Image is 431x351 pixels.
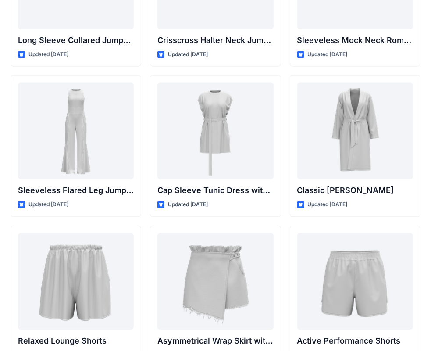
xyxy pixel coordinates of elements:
a: Sleeveless Flared Leg Jumpsuit [18,83,134,179]
p: Relaxed Lounge Shorts [18,335,134,347]
p: Active Performance Shorts [297,335,413,347]
p: Crisscross Halter Neck Jumpsuit [157,35,273,47]
p: Long Sleeve Collared Jumpsuit with Belt [18,35,134,47]
p: Updated [DATE] [28,201,68,210]
p: Updated [DATE] [168,201,208,210]
a: Cap Sleeve Tunic Dress with Belt [157,83,273,179]
p: Sleeveless Flared Leg Jumpsuit [18,185,134,197]
p: Cap Sleeve Tunic Dress with Belt [157,185,273,197]
p: Updated [DATE] [308,50,348,60]
p: Updated [DATE] [168,50,208,60]
p: Updated [DATE] [308,201,348,210]
a: Classic Terry Robe [297,83,413,179]
a: Active Performance Shorts [297,233,413,330]
p: Asymmetrical Wrap Skirt with Ruffle Waist [157,335,273,347]
a: Asymmetrical Wrap Skirt with Ruffle Waist [157,233,273,330]
p: Updated [DATE] [28,50,68,60]
a: Relaxed Lounge Shorts [18,233,134,330]
p: Classic [PERSON_NAME] [297,185,413,197]
p: Sleeveless Mock Neck Romper with Drawstring Waist [297,35,413,47]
